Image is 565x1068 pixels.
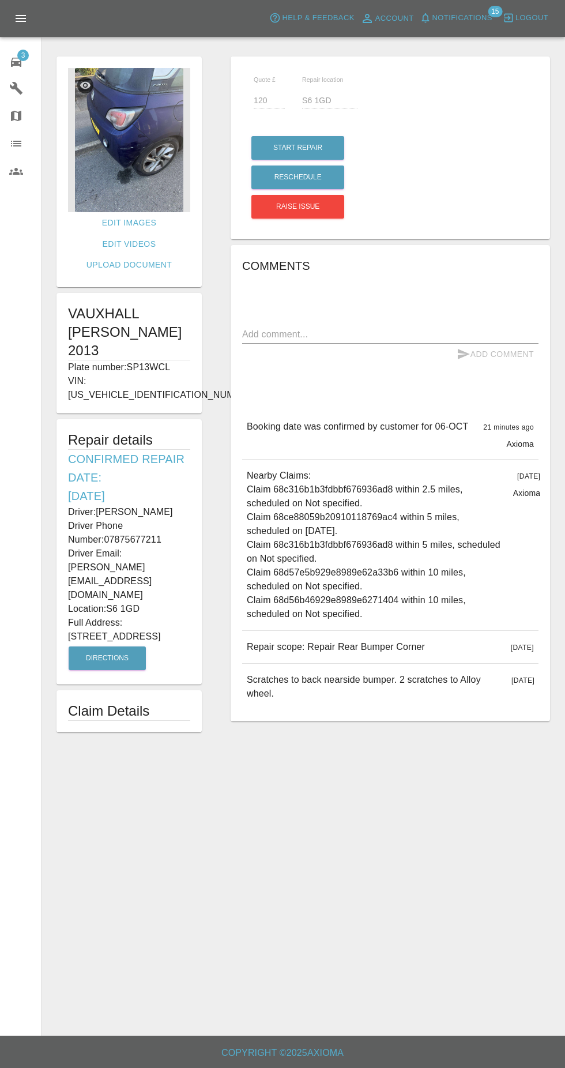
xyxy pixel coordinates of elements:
button: Logout [500,9,551,27]
button: Start Repair [251,136,344,160]
a: Edit Images [97,212,161,234]
a: Edit Videos [98,234,161,255]
p: VIN: [US_VEHICLE_IDENTIFICATION_NUMBER] [68,374,190,402]
h1: VAUXHALL [PERSON_NAME] 2013 [68,304,190,360]
p: Full Address: [STREET_ADDRESS] [68,616,190,644]
span: Repair location [302,76,344,83]
p: Repair scope: Repair Rear Bumper Corner [247,640,425,654]
span: Account [375,12,414,25]
button: Directions [69,646,146,670]
p: Location: S6 1GD [68,602,190,616]
button: Reschedule [251,166,344,189]
span: 21 minutes ago [483,423,534,431]
span: 3 [17,50,29,61]
p: Axioma [506,438,534,450]
p: Booking date was confirmed by customer for 06-OCT [247,420,468,434]
a: Upload Document [82,254,176,276]
h6: Confirmed Repair Date: [DATE] [68,450,190,505]
button: Open drawer [7,5,35,32]
p: Plate number: SP13WCL [68,360,190,374]
p: Driver: [PERSON_NAME] [68,505,190,519]
span: Logout [515,12,548,25]
span: Quote £ [254,76,276,83]
span: 15 [488,6,502,17]
button: Notifications [417,9,495,27]
h6: Copyright © 2025 Axioma [9,1045,556,1061]
h6: Comments [242,257,538,275]
span: [DATE] [511,676,534,685]
p: Driver Email: [PERSON_NAME][EMAIL_ADDRESS][DOMAIN_NAME] [68,547,190,602]
img: 89c4268f-c734-42e0-9270-3ca0a4035a25 [68,68,190,212]
button: Help & Feedback [266,9,357,27]
p: Scratches to back nearside bumper. 2 scratches to Alloy wheel. [247,673,502,701]
span: [DATE] [517,472,540,480]
span: [DATE] [511,644,534,652]
p: Nearby Claims: Claim 68c316b1b3fdbbf676936ad8 within 2.5 miles, scheduled on Not specified. Claim... [247,469,504,621]
p: Driver Phone Number: 07875677211 [68,519,190,547]
p: Axioma [513,487,541,499]
a: Account [357,9,417,28]
span: Notifications [432,12,492,25]
h1: Claim Details [68,702,190,720]
button: Raise issue [251,195,344,219]
h5: Repair details [68,431,190,449]
span: Help & Feedback [282,12,354,25]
